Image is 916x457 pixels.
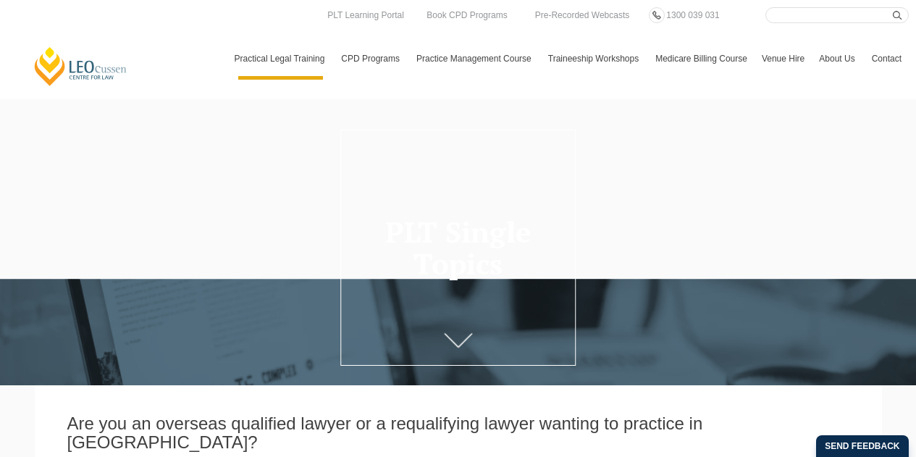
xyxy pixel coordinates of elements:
[819,360,880,421] iframe: LiveChat chat widget
[666,10,719,20] span: 1300 039 031
[812,38,864,80] a: About Us
[33,46,129,87] a: [PERSON_NAME] Centre for Law
[755,38,812,80] a: Venue Hire
[227,38,335,80] a: Practical Legal Training
[334,38,409,80] a: CPD Programs
[423,7,510,23] a: Book CPD Programs
[348,216,568,280] h1: PLT Single Topics
[541,38,648,80] a: Traineeship Workshops
[409,38,541,80] a: Practice Management Course
[865,38,909,80] a: Contact
[67,414,849,453] h2: Are you an overseas qualified lawyer or a requalifying lawyer wanting to practice in [GEOGRAPHIC_...
[324,7,408,23] a: PLT Learning Portal
[663,7,723,23] a: 1300 039 031
[648,38,755,80] a: Medicare Billing Course
[531,7,634,23] a: Pre-Recorded Webcasts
